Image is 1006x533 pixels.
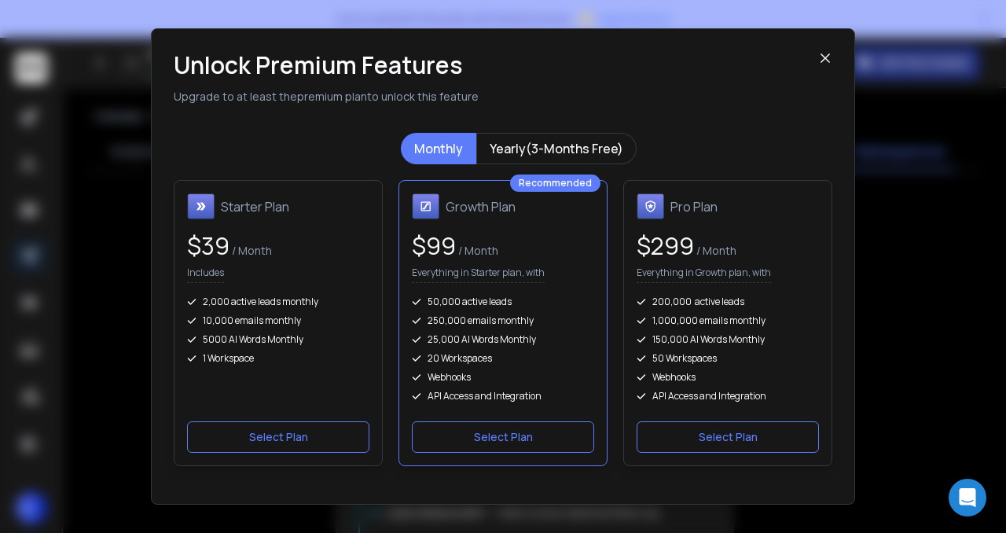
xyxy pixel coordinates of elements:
img: Starter Plan icon [187,193,215,220]
span: / Month [229,243,272,258]
button: Select Plan [187,421,369,453]
button: Yearly(3-Months Free) [476,133,637,164]
div: API Access and Integration [637,390,819,403]
div: 20 Workspaces [412,352,594,365]
span: $ 39 [187,230,229,262]
div: Webhooks [637,371,819,384]
div: Open Intercom Messenger [949,479,986,516]
div: 50,000 active leads [412,296,594,308]
div: 200,000 active leads [637,296,819,308]
span: / Month [456,243,498,258]
h1: Growth Plan [446,197,516,216]
div: Recommended [510,175,600,192]
span: $ 299 [637,230,694,262]
button: Monthly [401,133,476,164]
span: / Month [694,243,736,258]
img: Pro Plan icon [637,193,664,220]
span: $ 99 [412,230,456,262]
h1: Starter Plan [221,197,289,216]
div: 1,000,000 emails monthly [637,314,819,327]
div: Webhooks [412,371,594,384]
p: Everything in Growth plan, with [637,266,771,283]
p: Upgrade to at least the premium plan to unlock this feature [174,89,818,105]
button: Select Plan [637,421,819,453]
h1: Unlock Premium Features [174,51,818,79]
img: Growth Plan icon [412,193,439,220]
div: 50 Workspaces [637,352,819,365]
div: 1 Workspace [187,352,369,365]
div: 150,000 AI Words Monthly [637,333,819,346]
p: Includes [187,266,224,283]
div: API Access and Integration [412,390,594,403]
div: 10,000 emails monthly [187,314,369,327]
p: Everything in Starter plan, with [412,266,545,283]
h1: Pro Plan [670,197,718,216]
button: Select Plan [412,421,594,453]
div: 2,000 active leads monthly [187,296,369,308]
div: 250,000 emails monthly [412,314,594,327]
div: 5000 AI Words Monthly [187,333,369,346]
div: 25,000 AI Words Monthly [412,333,594,346]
